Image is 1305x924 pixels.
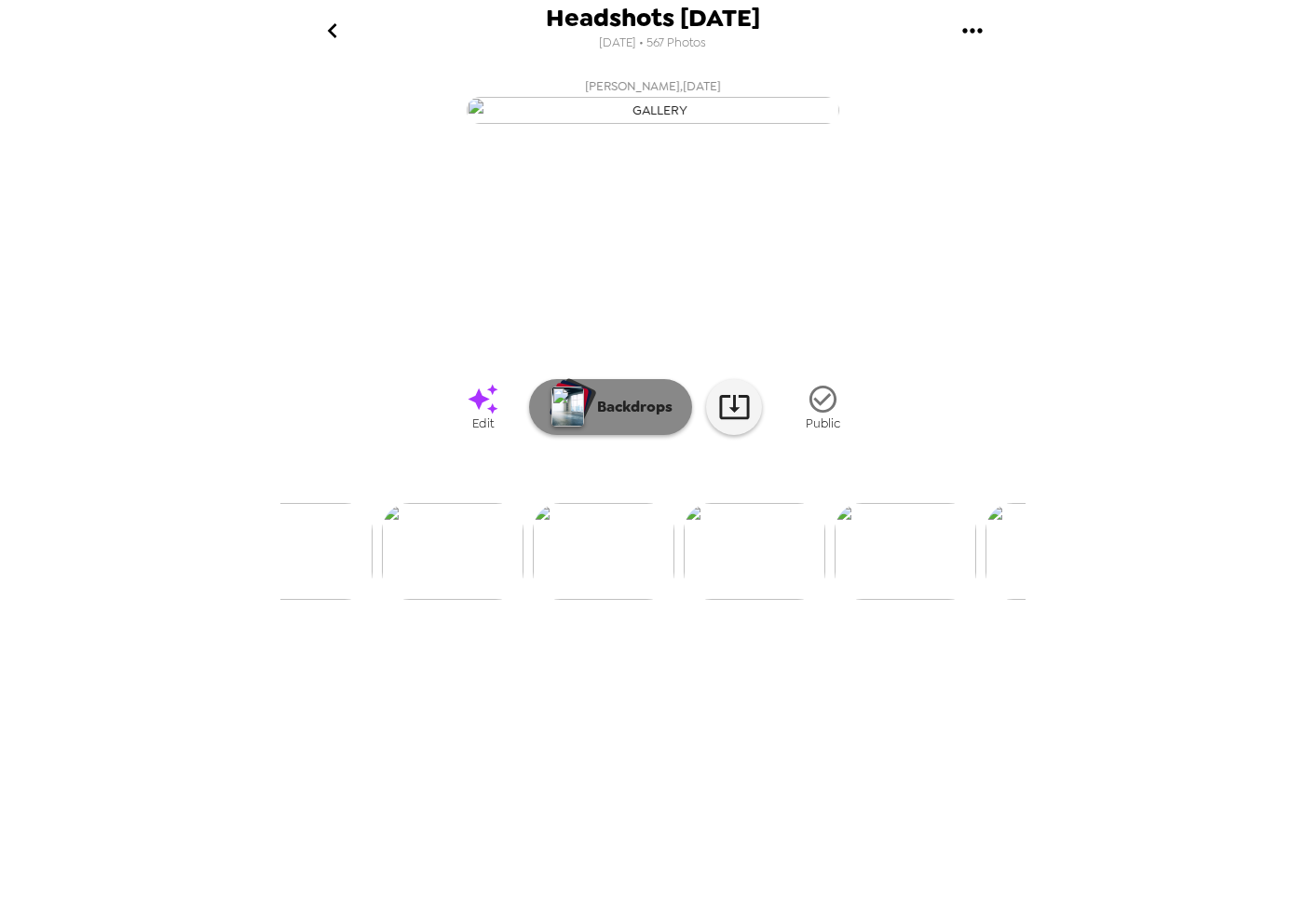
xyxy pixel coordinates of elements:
button: Public [776,372,869,442]
img: gallery [231,503,373,600]
img: gallery [533,503,674,600]
button: [PERSON_NAME],[DATE] [280,70,1026,129]
span: Public [806,415,840,431]
a: Edit [436,372,529,442]
img: gallery [835,503,976,600]
img: gallery [986,503,1127,600]
span: [PERSON_NAME] , [DATE] [585,75,721,97]
img: gallery [467,97,839,124]
span: Edit [472,415,494,431]
img: gallery [684,503,825,600]
p: Backdrops [588,396,673,418]
button: Backdrops [529,379,692,435]
span: [DATE] • 567 Photos [599,31,706,56]
span: Headshots [DATE] [546,6,760,31]
img: gallery [382,503,523,600]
